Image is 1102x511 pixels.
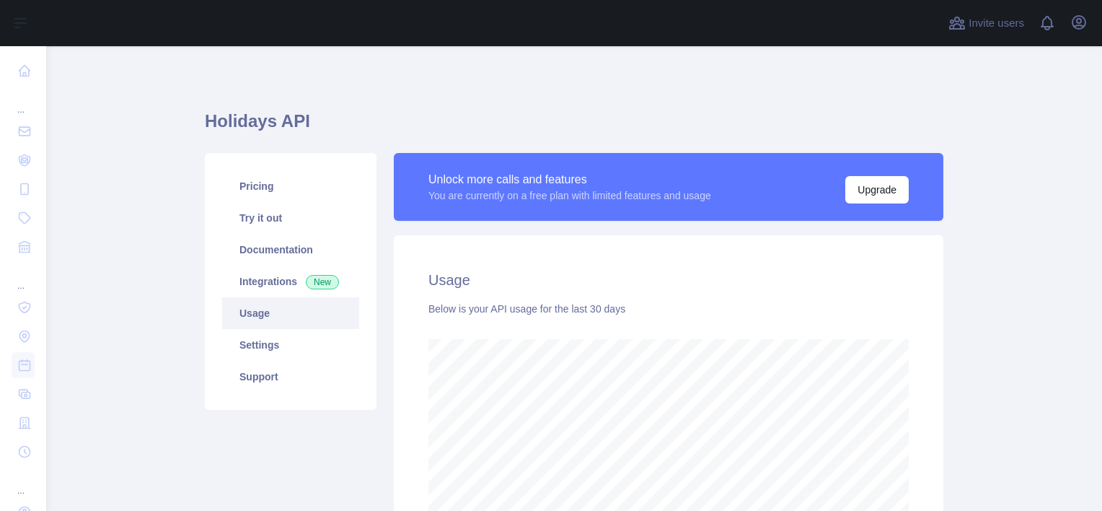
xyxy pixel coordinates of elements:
button: Upgrade [845,176,909,204]
a: Support [222,361,359,393]
div: ... [12,87,35,115]
div: You are currently on a free plan with limited features and usage [428,188,711,203]
div: ... [12,263,35,292]
div: ... [12,468,35,497]
span: Invite users [969,15,1024,32]
a: Documentation [222,234,359,266]
a: Integrations New [222,266,359,297]
a: Try it out [222,202,359,234]
a: Usage [222,297,359,329]
h1: Holidays API [205,110,943,144]
a: Settings [222,329,359,361]
div: Unlock more calls and features [428,171,711,188]
a: Pricing [222,170,359,202]
h2: Usage [428,270,909,290]
div: Below is your API usage for the last 30 days [428,302,909,316]
span: New [306,275,339,289]
button: Invite users [945,12,1027,35]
